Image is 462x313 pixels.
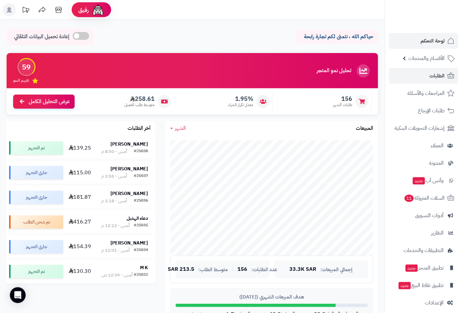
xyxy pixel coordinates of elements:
[413,177,425,185] span: جديد
[14,33,69,41] span: إعادة تحميل البيانات التلقائي
[13,78,29,83] span: تقييم النمو
[110,190,148,197] strong: [PERSON_NAME]
[389,85,458,101] a: المراجعات والأسئلة
[175,124,186,132] span: الشهر
[389,190,458,206] a: السلات المتروكة11
[389,138,458,154] a: العملاء
[128,126,151,131] h3: آخر الطلبات
[321,267,353,272] span: إجمالي المبيعات:
[134,222,148,229] div: #25035
[403,246,444,255] span: التطبيقات والخدمات
[389,103,458,119] a: طلبات الإرجاع
[425,298,444,307] span: الإعدادات
[431,141,444,150] span: العملاء
[66,185,94,210] td: 181.87
[66,160,94,185] td: 115.00
[301,33,373,41] p: حياكم الله ، نتمنى لكم تجارة رابحة
[407,89,445,98] span: المراجعات والأسئلة
[389,208,458,223] a: أدوات التسويق
[110,165,148,172] strong: [PERSON_NAME]
[389,225,458,241] a: التقارير
[389,173,458,188] a: وآتس آبجديد
[66,235,94,259] td: 154.39
[398,281,444,290] span: تطبيق نقاط البيع
[101,173,127,180] div: أمس - 3:55 م
[134,272,148,278] div: #25032
[405,265,418,272] span: جديد
[405,263,444,272] span: تطبيق المتجر
[101,148,127,155] div: أمس - 8:50 م
[110,141,148,148] strong: [PERSON_NAME]
[198,267,228,272] span: متوسط الطلب:
[101,198,127,204] div: أمس - 2:18 م
[17,3,34,18] a: تحديثات المنصة
[415,211,444,220] span: أدوات التسويق
[429,71,445,80] span: الطلبات
[101,272,133,278] div: أمس - 12:39 ص
[9,215,63,229] div: تم شحن الطلب
[333,95,352,102] span: 156
[134,148,148,155] div: #25038
[140,264,148,271] strong: M K
[176,294,368,300] div: هدف المبيعات الشهري ([DATE])
[333,102,352,108] span: طلبات الشهر
[13,95,75,109] a: عرض التحليل الكامل
[29,98,70,105] span: عرض التحليل الكامل
[9,265,63,278] div: تم التجهيز
[232,267,233,272] span: |
[412,176,444,185] span: وآتس آب
[389,68,458,84] a: الطلبات
[389,277,458,293] a: تطبيق نقاط البيعجديد
[228,102,253,108] span: معدل تكرار الشراء
[101,222,130,229] div: أمس - 12:12 م
[66,136,94,160] td: 139.25
[317,68,351,74] h3: تحليل نمو المتجر
[421,36,445,45] span: لوحة التحكم
[170,125,186,132] a: الشهر
[389,155,458,171] a: المدونة
[134,173,148,180] div: #25037
[127,215,148,222] strong: دعاء الهذيل
[417,18,456,32] img: logo-2.png
[418,106,445,115] span: طلبات الإرجاع
[408,54,445,63] span: الأقسام والمنتجات
[389,295,458,311] a: الإعدادات
[78,6,89,14] span: رفيق
[124,95,155,102] span: 258.61
[9,166,63,179] div: جاري التجهيز
[124,102,155,108] span: متوسط طلب العميل
[389,260,458,276] a: تطبيق المتجرجديد
[101,247,130,254] div: أمس - 12:01 م
[134,247,148,254] div: #25034
[10,287,26,303] div: Open Intercom Messenger
[9,240,63,253] div: جاري التجهيز
[429,158,444,168] span: المدونة
[389,242,458,258] a: التطبيقات والخدمات
[66,210,94,234] td: 416.27
[389,120,458,136] a: إشعارات التحويلات البنكية
[91,3,105,16] img: ai-face.png
[251,267,277,272] span: عدد الطلبات:
[228,95,253,102] span: 1.95%
[399,282,411,289] span: جديد
[389,33,458,49] a: لوحة التحكم
[9,141,63,155] div: تم التجهيز
[110,240,148,246] strong: [PERSON_NAME]
[395,124,445,133] span: إشعارات التحويلات البنكية
[168,267,194,272] span: 213.5 SAR
[404,195,414,202] span: 11
[9,191,63,204] div: جاري التجهيز
[134,198,148,204] div: #25036
[356,126,373,131] h3: المبيعات
[66,259,94,284] td: 130.30
[237,267,247,272] span: 156
[290,267,317,272] span: 33.3K SAR
[404,193,445,203] span: السلات المتروكة
[431,228,444,238] span: التقارير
